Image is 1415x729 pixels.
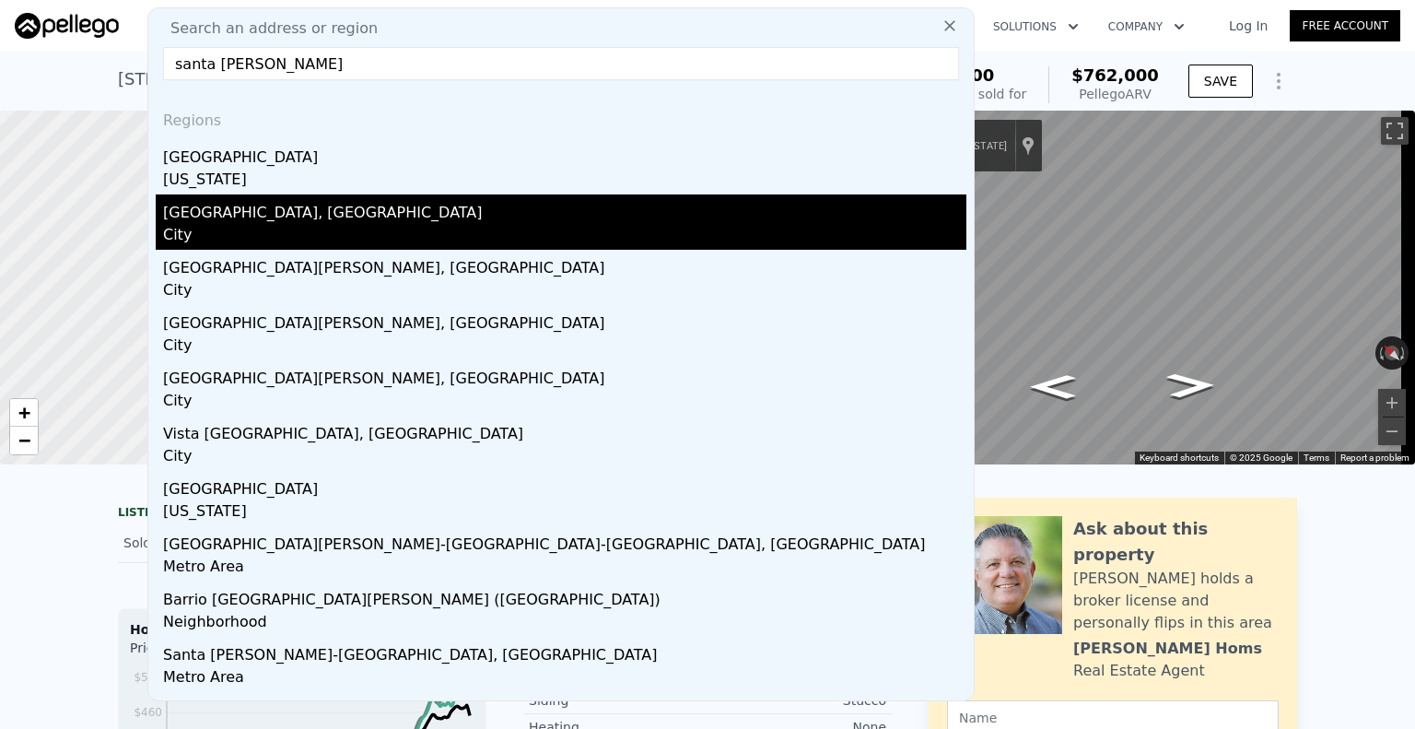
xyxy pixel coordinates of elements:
button: Reset the view [1375,336,1409,370]
span: Search an address or region [156,18,378,40]
button: Toggle fullscreen view [1381,117,1409,145]
div: City [163,224,966,250]
div: Street View [843,111,1415,464]
a: Zoom out [10,427,38,454]
button: Zoom out [1378,417,1406,445]
div: City [163,335,966,360]
a: Zoom in [10,399,38,427]
div: Ask about this property [1073,516,1279,568]
span: $762,000 [1071,65,1159,85]
div: [GEOGRAPHIC_DATA] [163,139,966,169]
div: Santa [PERSON_NAME]-[GEOGRAPHIC_DATA], [GEOGRAPHIC_DATA] [163,637,966,666]
button: Zoom in [1378,389,1406,417]
div: [PERSON_NAME] holds a broker license and personally flips in this area [1073,568,1279,634]
div: City [163,445,966,471]
button: Rotate clockwise [1399,336,1409,370]
div: Houses Median Sale [130,620,474,639]
div: [GEOGRAPHIC_DATA] [163,471,966,500]
div: Metro Area [163,666,966,692]
button: Company [1093,10,1199,43]
div: [STREET_ADDRESS] , Santa [PERSON_NAME] , CA 95405 [118,66,576,92]
button: Keyboard shortcuts [1140,452,1219,464]
div: Price per Square Foot [130,639,302,668]
div: [GEOGRAPHIC_DATA][PERSON_NAME], [GEOGRAPHIC_DATA] [163,250,966,279]
div: Barrio [GEOGRAPHIC_DATA][PERSON_NAME] ([GEOGRAPHIC_DATA]) [163,582,966,611]
div: Real Estate Agent [1073,660,1205,682]
div: [GEOGRAPHIC_DATA][PERSON_NAME], [GEOGRAPHIC_DATA] [163,360,966,390]
div: Map [843,111,1415,464]
tspan: $460 [134,706,162,719]
a: Free Account [1290,10,1400,41]
img: Pellego [15,13,119,39]
button: Show Options [1260,63,1297,100]
div: Neighborhood [163,611,966,637]
div: Pellego ARV [1071,85,1159,103]
button: Rotate counterclockwise [1375,336,1386,370]
path: Go Northwest, Neotomas Ave [1012,370,1094,405]
button: Solutions [978,10,1093,43]
span: + [18,401,30,424]
div: [US_STATE] [163,169,966,194]
a: Log In [1207,17,1290,35]
div: Regions [156,95,966,139]
div: City [163,390,966,416]
div: [PERSON_NAME] Homs [1073,638,1262,660]
div: [GEOGRAPHIC_DATA][PERSON_NAME]-[GEOGRAPHIC_DATA]-[GEOGRAPHIC_DATA], [GEOGRAPHIC_DATA] [163,526,966,556]
a: Terms (opens in new tab) [1304,453,1329,463]
div: Vista [GEOGRAPHIC_DATA], [GEOGRAPHIC_DATA] [163,416,966,445]
path: Go Southeast, Neotomas Ave [1146,367,1236,404]
div: [US_STATE] [163,500,966,526]
div: LISTING & SALE HISTORY [118,505,486,523]
div: City [163,279,966,305]
span: − [18,429,30,452]
div: [GEOGRAPHIC_DATA][PERSON_NAME], [GEOGRAPHIC_DATA] [163,305,966,335]
div: Sold [123,531,287,555]
span: © 2025 Google [1230,453,1292,463]
div: Metro Area [163,556,966,582]
a: Report a problem [1340,453,1409,463]
a: Show location on map [1022,135,1035,156]
input: Enter an address, city, region, neighborhood or zip code [163,47,959,80]
button: SAVE [1188,65,1253,98]
tspan: $528 [134,671,162,684]
div: [GEOGRAPHIC_DATA], [GEOGRAPHIC_DATA] [163,194,966,224]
